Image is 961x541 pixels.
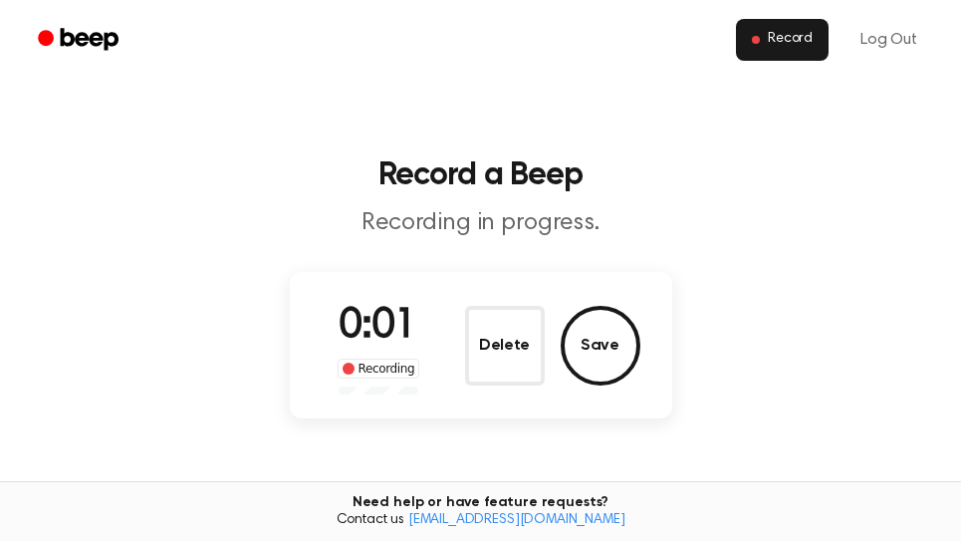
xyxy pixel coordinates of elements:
[338,359,420,379] div: Recording
[408,513,625,527] a: [EMAIL_ADDRESS][DOMAIN_NAME]
[24,159,937,191] h1: Record a Beep
[561,306,640,386] button: Save Audio Record
[339,306,418,348] span: 0:01
[12,512,949,530] span: Contact us
[99,207,863,240] p: Recording in progress.
[24,21,136,60] a: Beep
[736,19,829,61] button: Record
[841,16,937,64] a: Log Out
[465,306,545,386] button: Delete Audio Record
[768,31,813,49] span: Record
